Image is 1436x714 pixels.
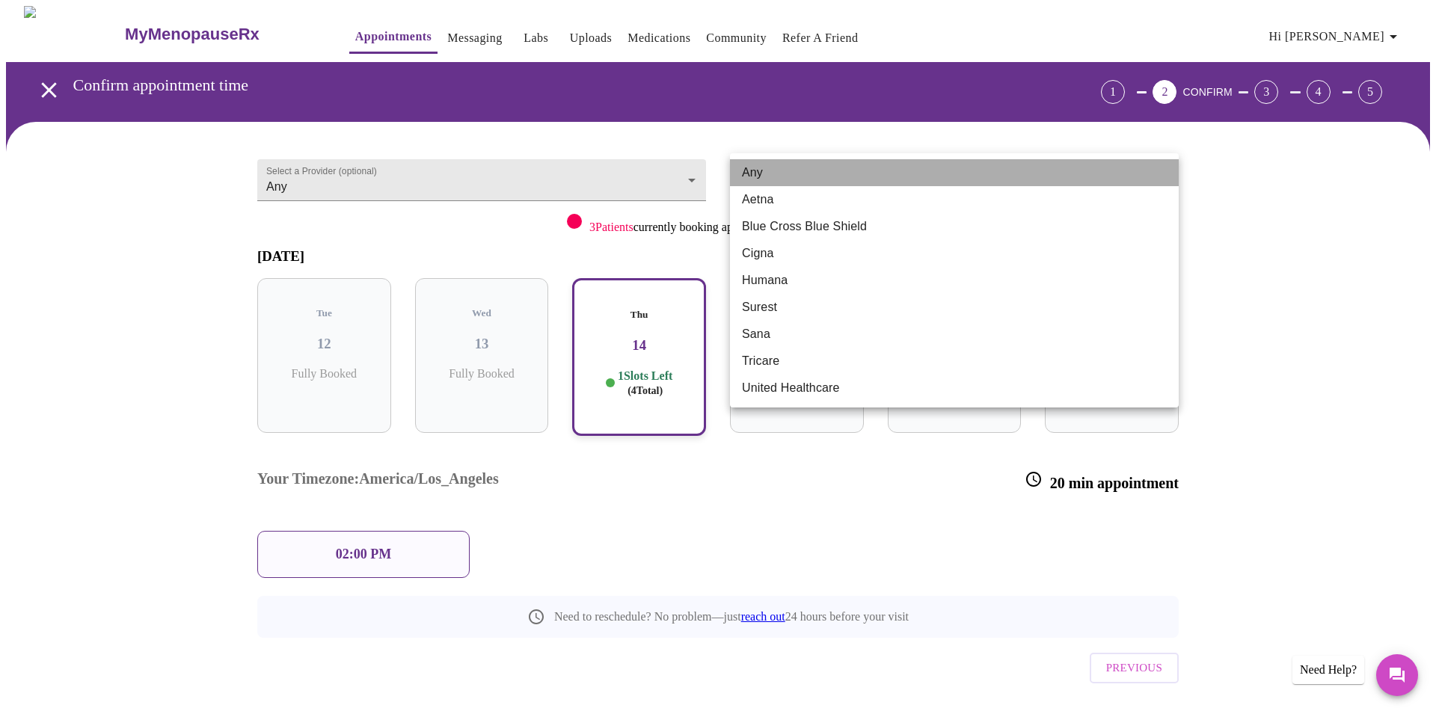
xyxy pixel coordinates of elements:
[730,321,1179,348] li: Sana
[730,348,1179,375] li: Tricare
[730,186,1179,213] li: Aetna
[730,240,1179,267] li: Cigna
[730,213,1179,240] li: Blue Cross Blue Shield
[730,294,1179,321] li: Surest
[730,267,1179,294] li: Humana
[730,375,1179,401] li: United Healthcare
[730,159,1179,186] li: Any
